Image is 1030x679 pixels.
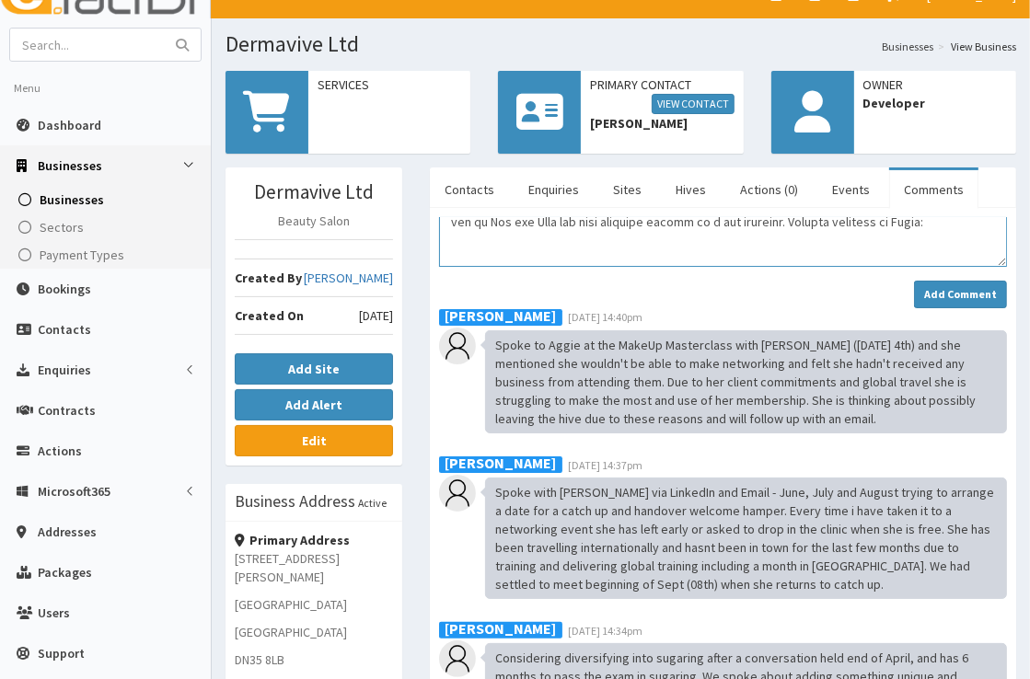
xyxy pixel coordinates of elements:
h3: Business Address [235,493,355,510]
a: Businesses [882,39,933,54]
a: Edit [235,425,393,456]
p: Beauty Salon [235,212,393,230]
span: Support [38,645,85,662]
a: Enquiries [514,170,594,209]
b: Edit [302,432,327,449]
span: Developer [863,94,1007,112]
p: DN35 8LB [235,650,393,669]
div: Spoke to Aggie at the MakeUp Masterclass with [PERSON_NAME] ([DATE] 4th) and she mentioned she wo... [485,330,1007,433]
strong: Add Comment [924,287,997,301]
span: Actions [38,443,82,459]
span: Users [38,604,70,621]
p: [STREET_ADDRESS][PERSON_NAME] [235,549,393,586]
a: Sectors [5,213,211,241]
b: [PERSON_NAME] [445,455,556,473]
a: View Contact [652,94,735,114]
a: Events [817,170,885,209]
input: Search... [10,29,165,61]
p: [GEOGRAPHIC_DATA] [235,595,393,614]
span: Businesses [38,157,102,174]
b: Created By [235,270,302,286]
span: Contacts [38,321,91,338]
b: Add Site [288,361,340,377]
span: Addresses [38,524,97,540]
p: [GEOGRAPHIC_DATA] [235,623,393,641]
li: View Business [933,39,1016,54]
button: Add Comment [914,281,1007,308]
a: [PERSON_NAME] [304,269,393,287]
span: Contracts [38,402,96,419]
span: Sectors [40,219,84,236]
span: [DATE] [359,306,393,325]
strong: Primary Address [235,532,350,548]
a: Comments [889,170,978,209]
span: [DATE] 14:40pm [568,310,642,324]
b: Created On [235,307,304,324]
span: Packages [38,564,92,581]
span: Enquiries [38,362,91,378]
a: Contacts [430,170,509,209]
b: [PERSON_NAME] [445,306,556,325]
span: Owner [863,75,1007,94]
span: Dashboard [38,117,101,133]
span: Services [318,75,461,94]
span: Primary Contact [590,75,734,114]
h1: Dermavive Ltd [226,32,1016,56]
span: Payment Types [40,247,124,263]
button: Add Alert [235,389,393,420]
a: Hives [661,170,721,209]
small: Active [358,496,387,510]
div: Spoke with [PERSON_NAME] via LinkedIn and Email - June, July and August trying to arrange a date ... [485,478,1007,599]
span: [DATE] 14:37pm [568,458,642,472]
span: Bookings [38,281,91,297]
a: Actions (0) [725,170,813,209]
b: Add Alert [285,397,342,413]
textarea: Comment [439,217,1007,267]
span: [DATE] 14:34pm [568,624,642,638]
a: Sites [598,170,656,209]
span: [PERSON_NAME] [590,114,734,132]
a: Payment Types [5,241,211,269]
a: Businesses [5,186,211,213]
h3: Dermavive Ltd [235,181,393,202]
b: [PERSON_NAME] [445,620,556,639]
span: Businesses [40,191,104,208]
span: Microsoft365 [38,483,110,500]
